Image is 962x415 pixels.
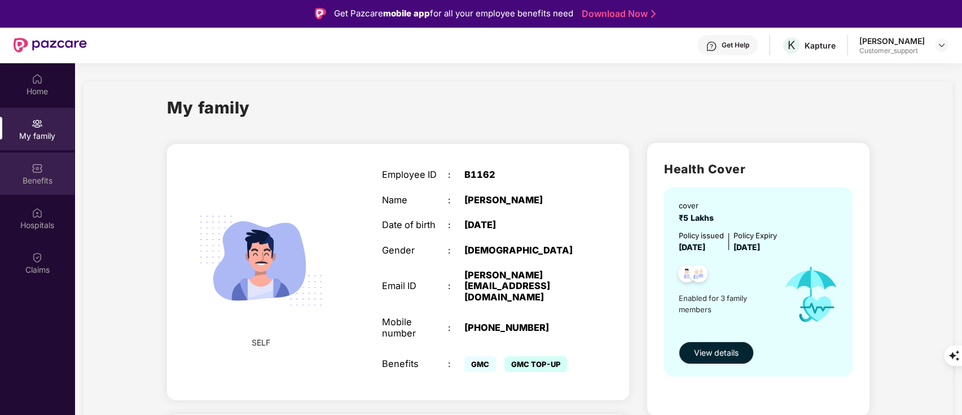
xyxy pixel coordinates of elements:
[679,200,718,211] div: cover
[32,207,43,219] img: svg+xml;base64,PHN2ZyBpZD0iSG9zcGl0YWxzIiB4bWxucz0iaHR0cDovL3d3dy53My5vcmcvMjAwMC9zdmciIHdpZHRoPS...
[32,252,43,263] img: svg+xml;base64,PHN2ZyBpZD0iQ2xhaW0iIHhtbG5zPSJodHRwOi8vd3d3LnczLm9yZy8yMDAwL3N2ZyIgd2lkdGg9IjIwIi...
[685,261,713,289] img: svg+xml;base64,PHN2ZyB4bWxucz0iaHR0cDovL3d3dy53My5vcmcvMjAwMC9zdmciIHdpZHRoPSI0OC45NDMiIGhlaWdodD...
[679,242,705,252] span: [DATE]
[448,195,464,206] div: :
[773,254,850,336] img: icon
[464,195,579,206] div: [PERSON_NAME]
[382,281,447,291] div: Email ID
[504,356,567,372] span: GMC TOP-UP
[448,359,464,369] div: :
[382,317,447,339] div: Mobile number
[382,245,447,256] div: Gender
[185,185,337,337] img: svg+xml;base64,PHN2ZyB4bWxucz0iaHR0cDovL3d3dy53My5vcmcvMjAwMC9zdmciIHdpZHRoPSIyMjQiIGhlaWdodD0iMT...
[706,41,717,52] img: svg+xml;base64,PHN2ZyBpZD0iSGVscC0zMngzMiIgeG1sbnM9Imh0dHA6Ly93d3cudzMub3JnLzIwMDAvc3ZnIiB3aWR0aD...
[673,261,701,289] img: svg+xml;base64,PHN2ZyB4bWxucz0iaHR0cDovL3d3dy53My5vcmcvMjAwMC9zdmciIHdpZHRoPSI0OC45NDMiIGhlaWdodD...
[32,73,43,85] img: svg+xml;base64,PHN2ZyBpZD0iSG9tZSIgeG1sbnM9Imh0dHA6Ly93d3cudzMub3JnLzIwMDAvc3ZnIiB3aWR0aD0iMjAiIG...
[937,41,946,50] img: svg+xml;base64,PHN2ZyBpZD0iRHJvcGRvd24tMzJ4MzIiIHhtbG5zPSJodHRwOi8vd3d3LnczLm9yZy8yMDAwL3N2ZyIgd2...
[679,213,718,222] span: ₹5 Lakhs
[448,245,464,256] div: :
[679,342,754,364] button: View details
[334,7,573,20] div: Get Pazcare for all your employee benefits need
[464,245,579,256] div: [DEMOGRAPHIC_DATA]
[464,169,579,180] div: B1162
[859,46,925,55] div: Customer_support
[382,195,447,206] div: Name
[32,163,43,174] img: svg+xml;base64,PHN2ZyBpZD0iQmVuZWZpdHMiIHhtbG5zPSJodHRwOi8vd3d3LnczLm9yZy8yMDAwL3N2ZyIgd2lkdGg9Ij...
[679,230,724,241] div: Policy issued
[733,242,760,252] span: [DATE]
[383,8,430,19] strong: mobile app
[805,40,836,51] div: Kapture
[694,347,739,359] span: View details
[464,270,579,303] div: [PERSON_NAME][EMAIL_ADDRESS][DOMAIN_NAME]
[448,220,464,230] div: :
[382,169,447,180] div: Employee ID
[448,169,464,180] div: :
[788,38,795,52] span: K
[448,322,464,333] div: :
[722,41,749,50] div: Get Help
[582,8,652,20] a: Download Now
[464,220,579,230] div: [DATE]
[252,337,270,349] span: SELF
[859,36,925,46] div: [PERSON_NAME]
[464,322,579,333] div: [PHONE_NUMBER]
[315,8,326,19] img: Logo
[382,359,447,369] div: Benefits
[448,281,464,291] div: :
[382,220,447,230] div: Date of birth
[32,118,43,129] img: svg+xml;base64,PHN2ZyB3aWR0aD0iMjAiIGhlaWdodD0iMjAiIHZpZXdCb3g9IjAgMCAyMCAyMCIgZmlsbD0ibm9uZSIgeG...
[733,230,777,241] div: Policy Expiry
[14,38,87,53] img: New Pazcare Logo
[679,292,772,316] span: Enabled for 3 family members
[651,8,656,20] img: Stroke
[167,95,250,120] h1: My family
[664,160,852,178] h2: Health Cover
[464,356,496,372] span: GMC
